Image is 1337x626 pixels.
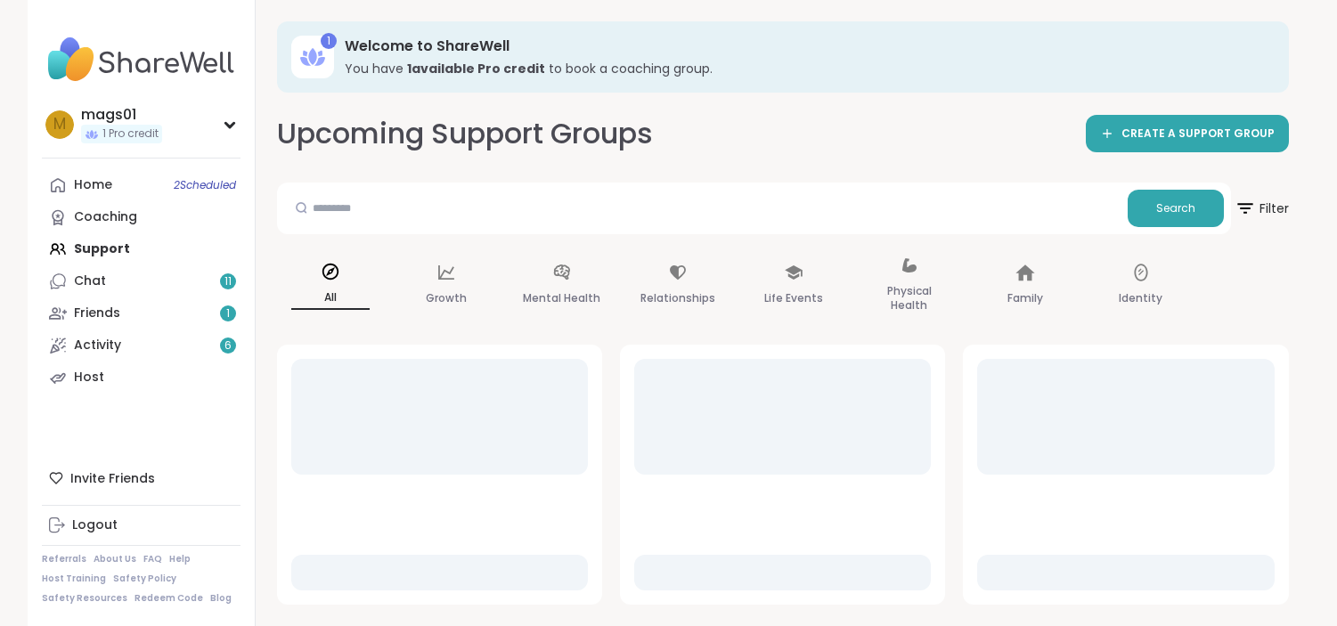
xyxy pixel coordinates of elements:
a: Coaching [42,201,240,233]
p: Mental Health [523,288,600,309]
span: Filter [1235,187,1289,230]
p: Relationships [640,288,715,309]
a: Chat11 [42,265,240,297]
span: 11 [224,274,232,289]
h2: Upcoming Support Groups [277,114,653,154]
div: Host [74,369,104,386]
a: Help [169,553,191,565]
p: Physical Health [870,280,949,316]
div: Home [74,176,112,194]
span: CREATE A SUPPORT GROUP [1121,126,1275,142]
div: Activity [74,337,121,354]
a: Host Training [42,573,106,585]
img: ShareWell Nav Logo [42,28,240,91]
p: Growth [426,288,467,309]
b: 1 available Pro credit [407,60,545,77]
a: Safety Resources [42,592,127,605]
a: Redeem Code [135,592,203,605]
div: Friends [74,305,120,322]
span: Search [1156,200,1195,216]
div: 1 [321,33,337,49]
a: Activity6 [42,329,240,362]
a: Friends1 [42,297,240,329]
h3: Welcome to ShareWell [345,37,1264,56]
a: Referrals [42,553,86,565]
span: m [53,113,66,136]
div: Invite Friends [42,462,240,494]
a: Blog [210,592,232,605]
button: Search [1128,190,1224,227]
button: Filter [1235,183,1289,234]
span: 1 [226,306,230,321]
h3: You have to book a coaching group. [345,60,1264,77]
a: Home2Scheduled [42,169,240,201]
a: About Us [94,553,136,565]
p: Family [1007,288,1043,309]
a: FAQ [143,553,162,565]
div: mags01 [81,105,162,125]
div: Coaching [74,208,137,226]
span: 1 Pro credit [102,126,159,142]
p: All [291,287,370,310]
a: Logout [42,509,240,541]
p: Life Events [764,288,823,309]
div: Chat [74,272,106,290]
div: Logout [72,516,118,534]
a: Host [42,362,240,394]
a: Safety Policy [113,573,176,585]
span: 6 [224,338,232,354]
p: Identity [1119,288,1162,309]
a: CREATE A SUPPORT GROUP [1086,115,1289,152]
span: 2 Scheduled [174,178,236,192]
